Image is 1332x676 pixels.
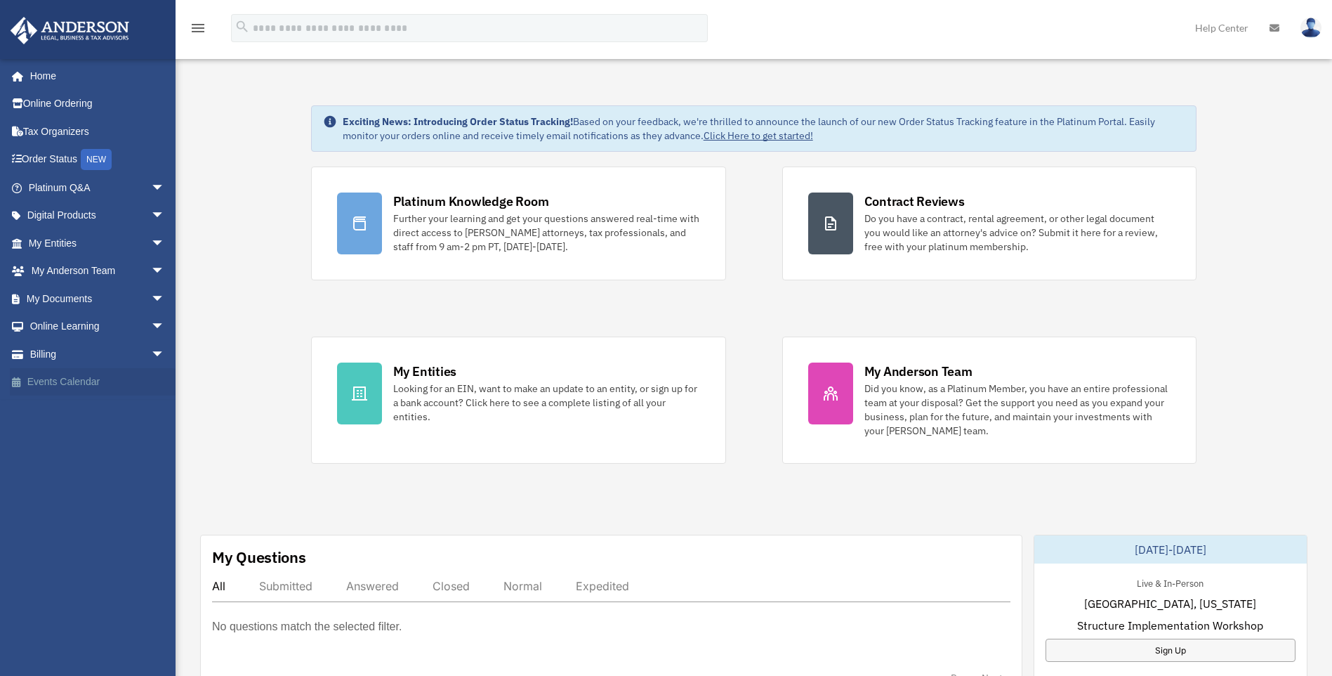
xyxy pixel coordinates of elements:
a: Billingarrow_drop_down [10,340,186,368]
div: Expedited [576,579,629,593]
div: Live & In-Person [1126,575,1215,590]
div: Normal [503,579,542,593]
a: Sign Up [1046,639,1295,662]
a: Home [10,62,179,90]
div: NEW [81,149,112,170]
a: Events Calendar [10,368,186,396]
div: Answered [346,579,399,593]
div: Did you know, as a Platinum Member, you have an entire professional team at your disposal? Get th... [864,382,1171,438]
i: menu [190,20,206,37]
div: [DATE]-[DATE] [1034,535,1307,564]
div: My Questions [212,547,306,568]
div: Closed [433,579,470,593]
div: Contract Reviews [864,193,965,210]
span: arrow_drop_down [151,340,179,369]
div: My Entities [393,363,456,380]
a: Contract Reviews Do you have a contract, rental agreement, or other legal document you would like... [782,167,1197,280]
a: Click Here to get started! [704,129,813,142]
a: Tax Organizers [10,117,186,145]
i: search [235,19,250,34]
div: Submitted [259,579,312,593]
a: Online Ordering [10,90,186,118]
div: Platinum Knowledge Room [393,193,549,210]
a: My Anderson Teamarrow_drop_down [10,257,186,285]
img: Anderson Advisors Platinum Portal [6,17,133,44]
div: All [212,579,225,593]
a: Platinum Q&Aarrow_drop_down [10,174,186,202]
strong: Exciting News: Introducing Order Status Tracking! [343,115,573,128]
img: User Pic [1300,18,1321,38]
span: Structure Implementation Workshop [1077,617,1263,634]
div: Based on your feedback, we're thrilled to announce the launch of our new Order Status Tracking fe... [343,115,1185,143]
div: My Anderson Team [864,363,972,380]
span: arrow_drop_down [151,257,179,286]
a: My Anderson Team Did you know, as a Platinum Member, you have an entire professional team at your... [782,337,1197,464]
div: Looking for an EIN, want to make an update to an entity, or sign up for a bank account? Click her... [393,382,700,424]
a: menu [190,25,206,37]
span: arrow_drop_down [151,202,179,230]
a: Platinum Knowledge Room Further your learning and get your questions answered real-time with dire... [311,167,726,280]
a: Order StatusNEW [10,145,186,174]
a: My Entitiesarrow_drop_down [10,229,186,257]
span: arrow_drop_down [151,229,179,258]
a: My Documentsarrow_drop_down [10,285,186,313]
div: Do you have a contract, rental agreement, or other legal document you would like an attorney's ad... [864,212,1171,254]
div: Further your learning and get your questions answered real-time with direct access to [PERSON_NAM... [393,212,700,254]
span: arrow_drop_down [151,285,179,313]
span: [GEOGRAPHIC_DATA], [US_STATE] [1084,595,1256,612]
a: Digital Productsarrow_drop_down [10,202,186,230]
span: arrow_drop_down [151,313,179,342]
p: No questions match the selected filter. [212,617,402,637]
a: My Entities Looking for an EIN, want to make an update to an entity, or sign up for a bank accoun... [311,337,726,464]
a: Online Learningarrow_drop_down [10,313,186,341]
span: arrow_drop_down [151,174,179,202]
